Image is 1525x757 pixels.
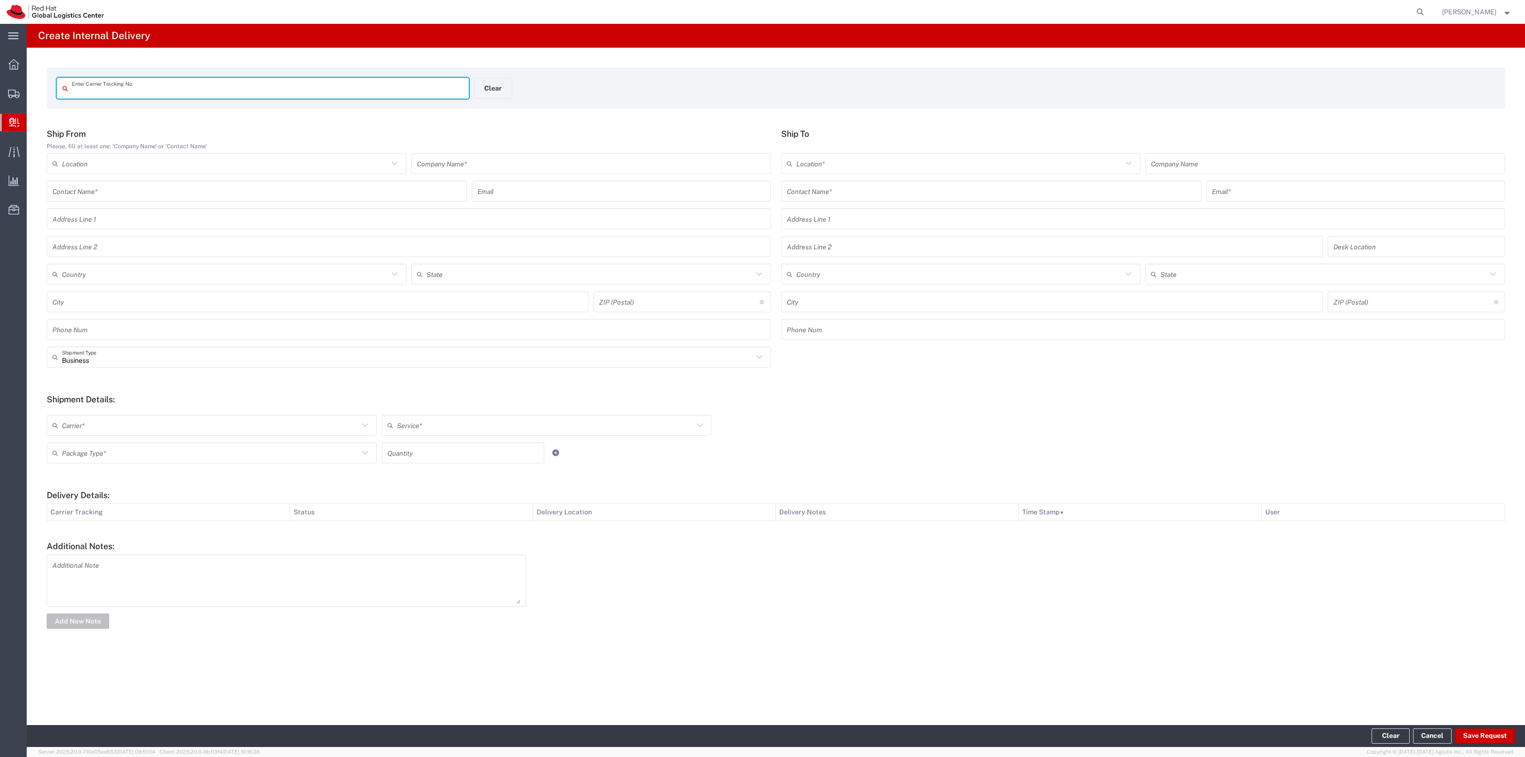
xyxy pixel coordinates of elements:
a: Add Item [549,446,562,460]
h5: Ship From [47,129,771,139]
table: Delivery Details: [47,503,1505,521]
button: Clear [1372,728,1410,744]
th: Delivery Location [533,504,776,521]
span: Copyright © [DATE]-[DATE] Agistix Inc., All Rights Reserved [1367,748,1514,756]
span: Server: 2025.20.0-710e05ee653 [38,749,155,755]
div: Please, fill at least one: 'Company Name' or 'Contact Name' [47,142,771,151]
th: Carrier Tracking [47,504,290,521]
button: Clear [474,78,512,99]
h5: Delivery Details: [47,490,1505,500]
th: Time Stamp [1019,504,1262,521]
h5: Additional Notes: [47,541,1505,551]
span: Robert Lomax [1442,7,1496,17]
img: logo [7,5,104,19]
span: [DATE] 09:51:04 [117,749,155,755]
h5: Ship To [781,129,1505,139]
th: Status [290,504,533,521]
a: Cancel [1413,728,1452,744]
span: [DATE] 10:16:38 [223,749,260,755]
button: Save Request [1455,728,1515,744]
button: [PERSON_NAME] [1442,6,1512,18]
h4: Create Internal Delivery [38,24,150,48]
h5: Shipment Details: [47,394,1505,404]
th: User [1262,504,1505,521]
span: Client: 2025.20.0-8b113f4 [160,749,260,755]
th: Delivery Notes [776,504,1019,521]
